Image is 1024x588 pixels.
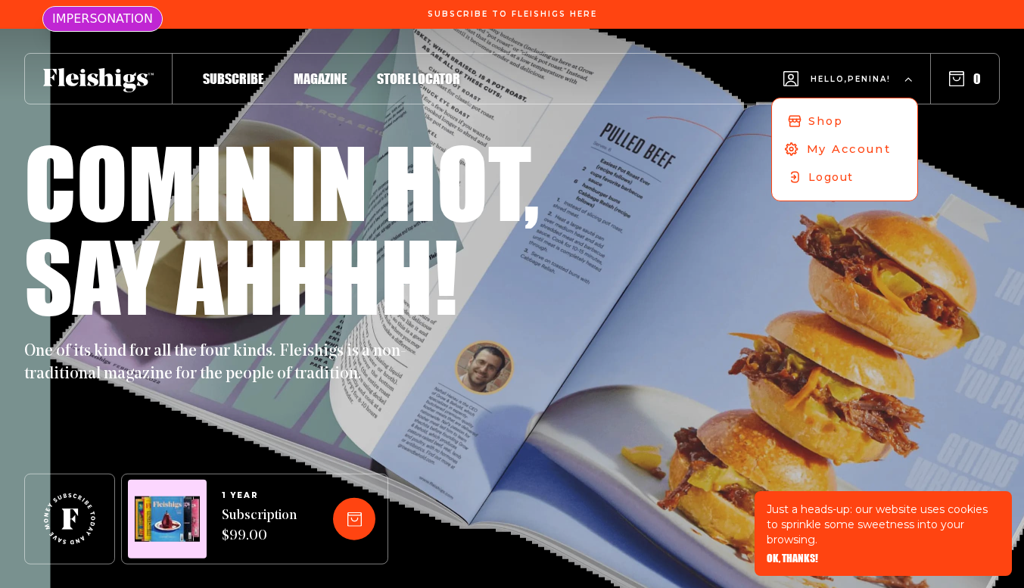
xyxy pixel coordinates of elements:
a: Shop [772,107,917,135]
span: Store locator [377,70,460,87]
span: Subscribe To Fleishigs Here [428,10,597,19]
span: My Account [807,141,891,157]
span: Subscribe [203,70,263,87]
span: Shop [808,114,843,129]
h1: Say ahhhh! [24,229,458,322]
div: IMPERSONATION [42,6,163,32]
img: Magazines image [135,496,200,542]
a: Subscribe [203,68,263,89]
p: One of its kind for all the four kinds. Fleishigs is a non-traditional magazine for the people of... [24,341,418,386]
a: 1 YEARSubscription $99.00 [222,491,297,547]
button: 0 [949,70,981,87]
span: Hello, Penina ! [811,73,891,109]
span: Magazine [294,70,347,87]
h1: Comin in hot, [24,135,540,229]
span: 1 YEAR [222,491,297,500]
a: Logout [772,163,917,191]
p: Just a heads-up: our website uses cookies to sprinkle some sweetness into your browsing. [767,502,1000,547]
a: Magazine [294,68,347,89]
button: OK, THANKS! [767,553,818,564]
a: Store locator [377,68,460,89]
a: Subscribe To Fleishigs Here [425,10,600,17]
a: My Account [768,135,921,164]
span: Subscription $99.00 [222,506,297,547]
span: Logout [808,170,853,185]
button: Hello,Penina!ShopMy AccountLogout [783,49,912,109]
